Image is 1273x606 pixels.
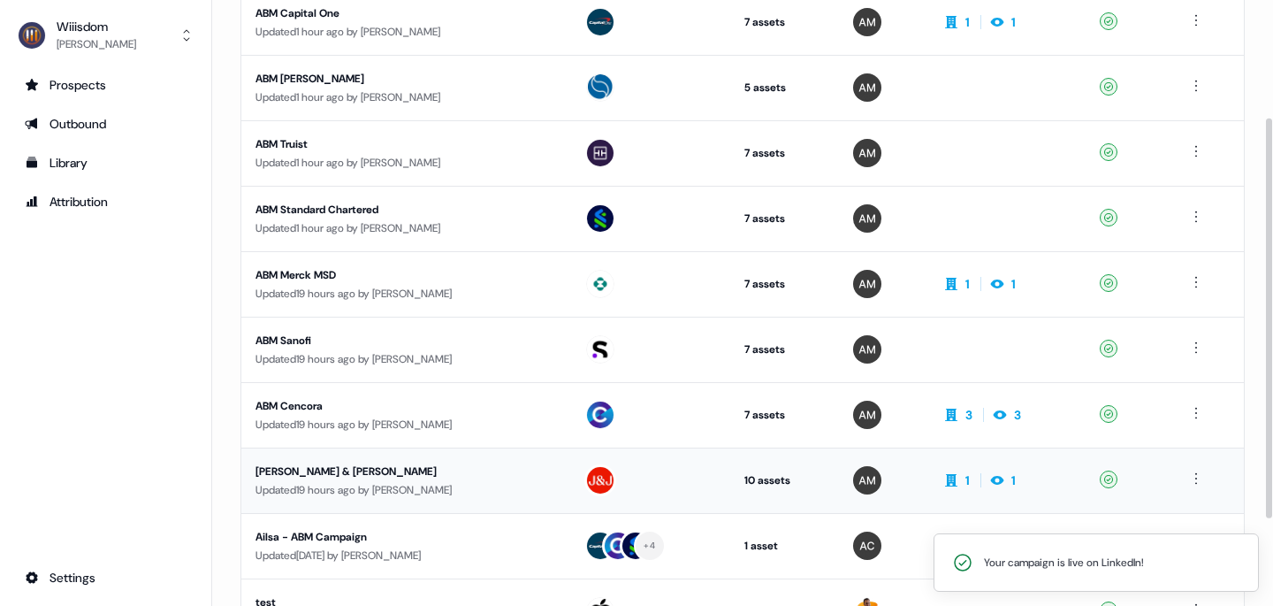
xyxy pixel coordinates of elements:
div: Updated 19 hours ago by [PERSON_NAME] [255,285,556,303]
div: [PERSON_NAME] [57,35,136,53]
div: 3 [965,406,972,424]
div: ABM Sanofi [255,332,556,349]
div: Settings [25,569,187,587]
a: Go to prospects [14,71,197,99]
div: Updated 1 hour ago by [PERSON_NAME] [255,154,556,172]
div: Outbound [25,115,187,133]
img: Antoine [853,532,881,560]
div: Updated 1 hour ago by [PERSON_NAME] [255,219,556,237]
div: Updated [DATE] by [PERSON_NAME] [255,547,556,564]
div: 7 assets [744,341,825,358]
div: ABM Cencora [255,397,556,415]
img: Ailsa [853,8,881,36]
div: ABM Standard Chartered [255,201,556,219]
div: 7 assets [744,406,825,424]
div: Ailsa - ABM Campaign [255,528,556,546]
div: Attribution [25,193,187,211]
div: 5 assets [744,79,825,96]
img: Ailsa [853,270,881,298]
div: 3 [1014,406,1021,424]
div: 1 asset [744,537,825,555]
div: 7 assets [744,210,825,227]
div: 7 assets [744,13,825,31]
a: Go to outbound experience [14,110,197,138]
img: Ailsa [853,466,881,495]
a: Go to integrations [14,564,197,592]
div: Wiiisdom [57,18,136,35]
div: ABM Truist [255,135,556,153]
div: Your campaign is live on LinkedIn! [984,554,1144,571]
div: Updated 19 hours ago by [PERSON_NAME] [255,350,556,368]
div: ABM Merck MSD [255,266,556,284]
div: Updated 19 hours ago by [PERSON_NAME] [255,416,556,433]
div: Updated 19 hours ago by [PERSON_NAME] [255,481,556,499]
div: 7 assets [744,144,825,162]
div: 10 assets [744,472,825,489]
div: ABM Capital One [255,4,556,22]
img: Ailsa [853,204,881,233]
div: Updated 1 hour ago by [PERSON_NAME] [255,88,556,106]
img: Ailsa [853,401,881,429]
img: Ailsa [853,139,881,167]
div: 1 [1011,472,1016,489]
div: 7 assets [744,275,825,293]
div: 1 [965,275,970,293]
a: Go to templates [14,149,197,177]
div: 1 [965,13,970,31]
div: Prospects [25,76,187,94]
img: Ailsa [853,73,881,102]
div: 1 [1011,275,1016,293]
div: + 4 [644,538,655,554]
div: 1 [965,472,970,489]
a: Go to attribution [14,188,197,216]
div: Library [25,154,187,172]
img: Ailsa [853,335,881,364]
div: ABM [PERSON_NAME] [255,70,556,88]
button: Wiiisdom[PERSON_NAME] [14,14,197,57]
div: 1 [1011,13,1016,31]
div: Updated 1 hour ago by [PERSON_NAME] [255,23,556,41]
div: [PERSON_NAME] & [PERSON_NAME] [255,463,556,480]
